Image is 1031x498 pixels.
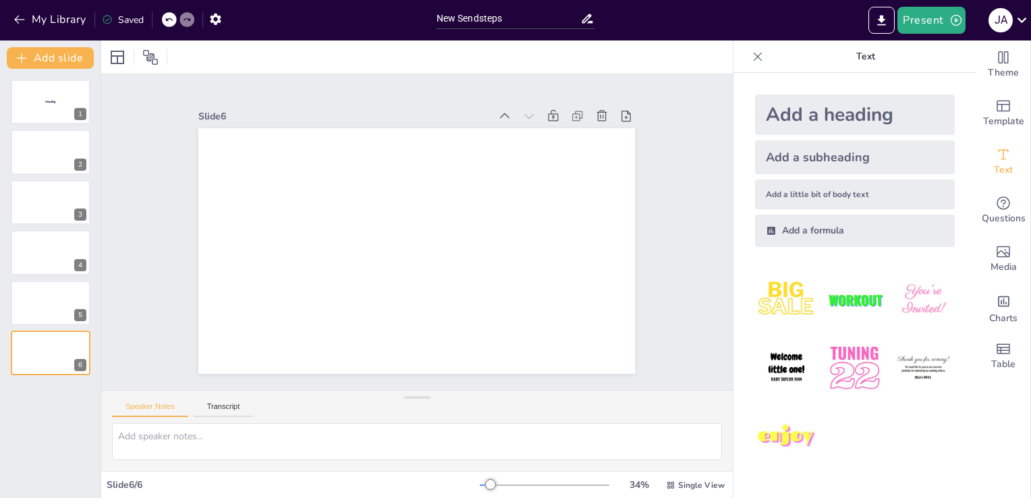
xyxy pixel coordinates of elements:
[11,80,90,124] div: 1
[755,179,955,209] div: Add a little bit of body text
[823,337,886,399] img: 5.jpeg
[976,283,1030,332] div: Add charts and graphs
[755,269,818,331] img: 1.jpeg
[988,65,1019,80] span: Theme
[74,209,86,221] div: 3
[45,100,55,104] span: Heading
[194,402,254,417] button: Transcript
[102,13,144,26] div: Saved
[112,402,188,417] button: Speaker Notes
[10,9,92,30] button: My Library
[11,281,90,325] div: 5
[107,47,128,68] div: Layout
[976,40,1030,89] div: Change the overall theme
[769,40,963,73] p: Text
[11,130,90,174] div: 2
[755,337,818,399] img: 4.jpeg
[994,163,1013,177] span: Text
[755,94,955,135] div: Add a heading
[892,337,955,399] img: 6.jpeg
[823,269,886,331] img: 2.jpeg
[74,159,86,171] div: 2
[107,478,480,491] div: Slide 6 / 6
[74,259,86,271] div: 4
[892,269,955,331] img: 3.jpeg
[142,49,159,65] span: Position
[982,211,1026,226] span: Questions
[198,110,489,123] div: Slide 6
[755,215,955,247] div: Add a formula
[991,357,1015,372] span: Table
[976,332,1030,381] div: Add a table
[983,114,1024,129] span: Template
[11,230,90,275] div: 4
[74,309,86,321] div: 5
[976,138,1030,186] div: Add text boxes
[623,478,655,491] div: 34 %
[897,7,965,34] button: Present
[74,359,86,371] div: 6
[74,108,86,120] div: 1
[868,7,895,34] button: Export to PowerPoint
[11,180,90,225] div: 3
[678,480,725,491] span: Single View
[755,406,818,468] img: 7.jpeg
[437,9,581,28] input: Insert title
[976,89,1030,138] div: Add ready made slides
[755,140,955,174] div: Add a subheading
[988,7,1013,34] button: J a
[988,8,1013,32] div: J a
[989,311,1018,326] span: Charts
[991,260,1017,275] span: Media
[976,186,1030,235] div: Get real-time input from your audience
[976,235,1030,283] div: Add images, graphics, shapes or video
[7,47,94,69] button: Add slide
[11,331,90,375] div: 6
